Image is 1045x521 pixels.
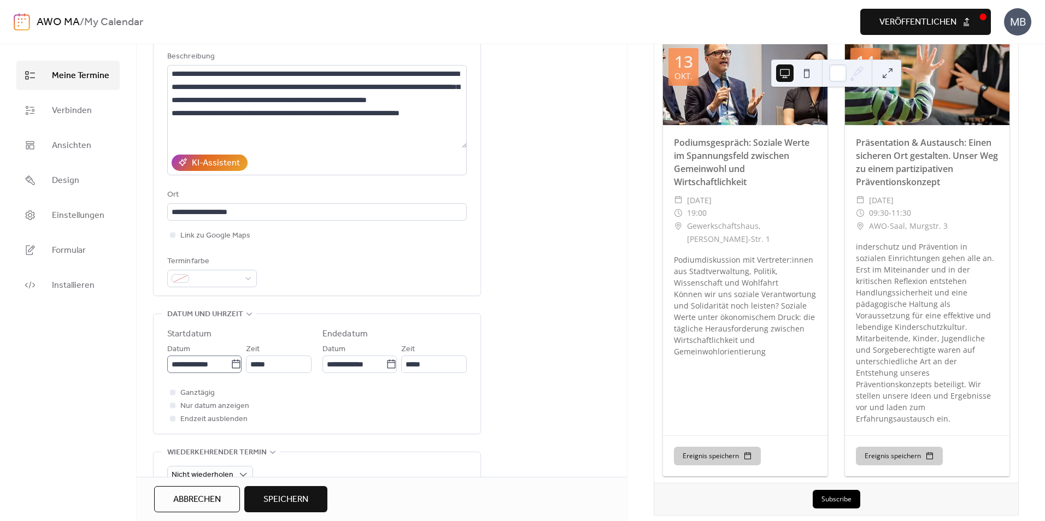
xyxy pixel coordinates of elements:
[1004,8,1031,35] div: MB
[845,136,1009,188] div: Präsentation & Austausch: Einen sicheren Ort gestalten. Unser Weg zu einem partizipativen Prävent...
[167,50,465,63] div: Beschreibung
[52,209,104,222] span: Einstellungen
[14,13,30,31] img: logo
[80,12,84,33] b: /
[192,157,240,170] div: KI-Assistent
[401,343,415,356] span: Zeit
[167,343,190,356] span: Datum
[856,220,865,233] div: ​
[687,206,707,220] span: 19:00
[856,206,865,220] div: ​
[16,96,120,125] a: Verbinden
[16,165,120,195] a: Design
[663,136,827,188] div: Podiumsgespräch: Soziale Werte im Spannungsfeld zwischen Gemeinwohl und Wirtschaftlichkeit
[173,493,221,506] span: Abbrechen
[674,220,683,233] div: ​
[891,206,911,220] span: 11:30
[322,343,345,356] span: Datum
[869,194,894,207] span: [DATE]
[663,254,827,357] div: Podiumdiskussion mit Vertreter:innen aus Stadtverwaltung, Politik, Wissenschaft und Wohlfahrt Kön...
[167,446,267,459] span: Wiederkehrender termin
[52,139,91,152] span: Ansichten
[674,447,761,465] button: Ereignis speichern
[889,206,891,220] span: -
[674,54,693,70] div: 13
[52,69,109,82] span: Meine Termine
[674,194,683,207] div: ​
[856,447,943,465] button: Ereignis speichern
[869,206,889,220] span: 09:30
[860,9,991,35] button: veröffentlichen
[180,387,215,400] span: Ganztägig
[16,200,120,230] a: Einstellungen
[84,12,143,33] b: My Calendar
[180,229,250,242] span: Link zu Google Maps
[687,194,712,207] span: [DATE]
[246,343,260,356] span: Zeit
[172,467,233,482] span: Nicht wiederholen
[154,486,240,512] button: Abbrechen
[845,241,1009,424] div: inderschutz und Prävention in sozialen Einrichtungen gehen alle an. Erst im Miteinander und in de...
[180,400,249,413] span: Nur datum anzeigen
[813,490,860,508] button: Subscribe
[167,328,212,341] div: Startdatum
[52,244,86,257] span: Formular
[167,188,465,202] div: Ort
[52,104,92,117] span: Verbinden
[244,486,327,512] button: Speichern
[16,131,120,160] a: Ansichten
[869,220,948,233] span: AWO-Saal, Murgstr. 3
[167,308,243,321] span: Datum und uhrzeit
[674,72,692,80] div: Okt.
[687,220,817,246] span: Gewerkschaftshaus, [PERSON_NAME]-Str. 1
[172,155,248,171] button: KI-Assistent
[674,206,683,220] div: ​
[37,12,80,33] a: AWO MA
[52,174,79,187] span: Design
[856,194,865,207] div: ​
[322,328,368,341] div: Endedatum
[16,270,120,300] a: Installieren
[263,493,308,506] span: Speichern
[16,61,120,90] a: Meine Termine
[879,16,956,29] span: veröffentlichen
[16,235,120,265] a: Formular
[167,255,255,268] div: Terminfarbe
[180,413,248,426] span: Endzeit ausblenden
[52,279,95,292] span: Installieren
[856,54,874,70] div: 14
